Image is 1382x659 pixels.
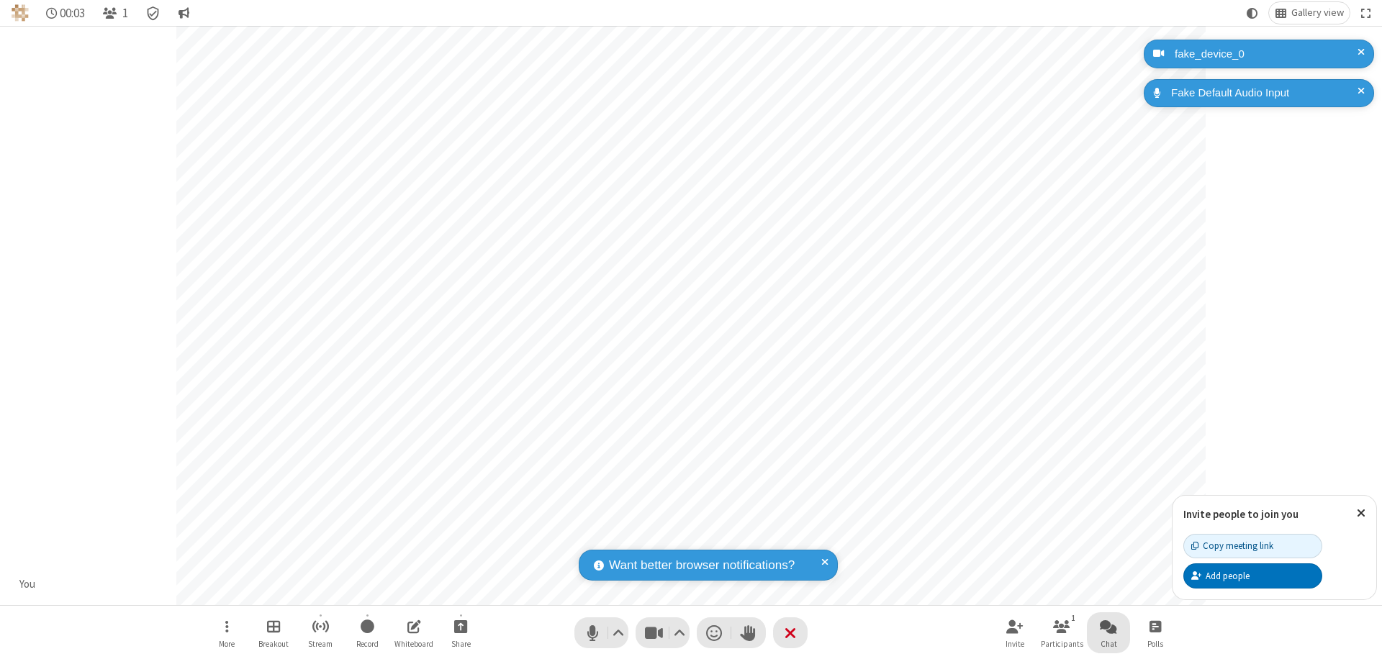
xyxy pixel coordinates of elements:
[122,6,128,20] span: 1
[1006,640,1024,648] span: Invite
[96,2,134,24] button: Open participant list
[60,6,85,20] span: 00:03
[1355,2,1377,24] button: Fullscreen
[1040,612,1083,653] button: Open participant list
[1134,612,1177,653] button: Open poll
[345,612,389,653] button: Start recording
[439,612,482,653] button: Start sharing
[609,556,795,575] span: Want better browser notifications?
[1170,46,1363,63] div: fake_device_0
[219,640,235,648] span: More
[252,612,295,653] button: Manage Breakout Rooms
[1067,612,1080,624] div: 1
[356,640,379,648] span: Record
[1241,2,1264,24] button: Using system theme
[12,4,29,22] img: QA Selenium DO NOT DELETE OR CHANGE
[172,2,195,24] button: Conversation
[609,617,628,648] button: Audio settings
[308,640,333,648] span: Stream
[993,612,1036,653] button: Invite participants (⌘+Shift+I)
[1191,539,1273,553] div: Copy meeting link
[1183,563,1322,588] button: Add people
[1147,640,1163,648] span: Polls
[1041,640,1083,648] span: Participants
[1346,496,1376,531] button: Close popover
[394,640,433,648] span: Whiteboard
[574,617,628,648] button: Mute (⌘+Shift+A)
[451,640,471,648] span: Share
[299,612,342,653] button: Start streaming
[697,617,731,648] button: Send a reaction
[773,617,808,648] button: End or leave meeting
[392,612,435,653] button: Open shared whiteboard
[1291,7,1344,19] span: Gallery view
[1166,85,1363,101] div: Fake Default Audio Input
[1269,2,1350,24] button: Change layout
[1183,534,1322,558] button: Copy meeting link
[14,576,41,593] div: You
[1101,640,1117,648] span: Chat
[636,617,690,648] button: Stop video (⌘+Shift+V)
[1183,507,1299,521] label: Invite people to join you
[205,612,248,653] button: Open menu
[140,2,167,24] div: Meeting details Encryption enabled
[40,2,91,24] div: Timer
[1087,612,1130,653] button: Open chat
[670,617,690,648] button: Video setting
[258,640,289,648] span: Breakout
[731,617,766,648] button: Raise hand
